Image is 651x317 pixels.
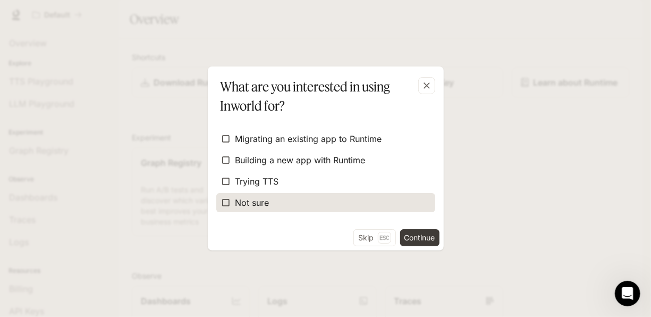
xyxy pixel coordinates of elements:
[235,175,279,188] span: Trying TTS
[235,196,269,209] span: Not sure
[353,229,396,246] button: SkipEsc
[615,281,640,306] iframe: Intercom live chat
[400,229,439,246] button: Continue
[378,232,391,244] p: Esc
[221,77,427,115] p: What are you interested in using Inworld for?
[235,154,366,166] span: Building a new app with Runtime
[235,132,382,145] span: Migrating an existing app to Runtime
